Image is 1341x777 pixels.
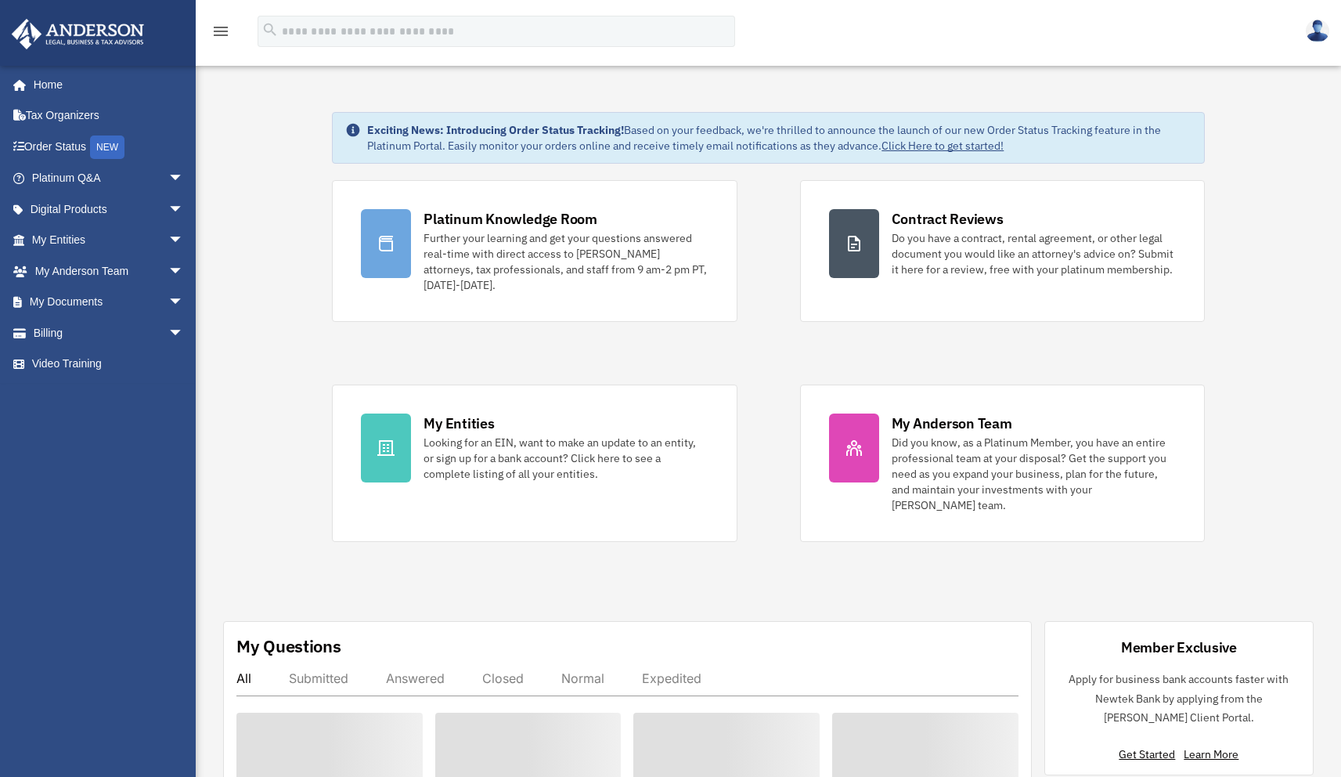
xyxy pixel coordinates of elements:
[332,180,737,322] a: Platinum Knowledge Room Further your learning and get your questions answered real-time with dire...
[561,670,604,686] div: Normal
[800,180,1205,322] a: Contract Reviews Do you have a contract, rental agreement, or other legal document you would like...
[236,670,251,686] div: All
[11,255,207,287] a: My Anderson Teamarrow_drop_down
[11,349,207,380] a: Video Training
[892,414,1012,433] div: My Anderson Team
[289,670,348,686] div: Submitted
[11,287,207,318] a: My Documentsarrow_drop_down
[424,435,708,482] div: Looking for an EIN, want to make an update to an entity, or sign up for a bank account? Click her...
[424,209,597,229] div: Platinum Knowledge Room
[892,209,1004,229] div: Contract Reviews
[1058,670,1300,728] p: Apply for business bank accounts faster with Newtek Bank by applying from the [PERSON_NAME] Clien...
[1121,638,1237,657] div: Member Exclusive
[11,163,207,194] a: Platinum Q&Aarrow_drop_down
[168,287,200,319] span: arrow_drop_down
[11,225,207,256] a: My Entitiesarrow_drop_down
[7,19,149,49] img: Anderson Advisors Platinum Portal
[168,225,200,257] span: arrow_drop_down
[367,123,624,137] strong: Exciting News: Introducing Order Status Tracking!
[424,414,494,433] div: My Entities
[11,69,200,100] a: Home
[482,670,524,686] div: Closed
[1306,20,1329,42] img: User Pic
[11,193,207,225] a: Digital Productsarrow_drop_down
[1119,747,1181,761] a: Get Started
[168,193,200,226] span: arrow_drop_down
[261,21,279,38] i: search
[1184,747,1238,761] a: Learn More
[11,100,207,132] a: Tax Organizers
[424,230,708,293] div: Further your learning and get your questions answered real-time with direct access to [PERSON_NAM...
[168,317,200,349] span: arrow_drop_down
[211,27,230,41] a: menu
[386,670,445,686] div: Answered
[11,317,207,349] a: Billingarrow_drop_down
[332,385,737,542] a: My Entities Looking for an EIN, want to make an update to an entity, or sign up for a bank accoun...
[11,131,207,163] a: Order StatusNEW
[90,136,124,159] div: NEW
[642,670,701,686] div: Expedited
[168,163,200,195] span: arrow_drop_down
[800,385,1205,542] a: My Anderson Team Did you know, as a Platinum Member, you have an entire professional team at your...
[236,634,341,658] div: My Questions
[892,435,1176,513] div: Did you know, as a Platinum Member, you have an entire professional team at your disposal? Get th...
[168,255,200,287] span: arrow_drop_down
[211,22,230,41] i: menu
[367,122,1191,154] div: Based on your feedback, we're thrilled to announce the launch of our new Order Status Tracking fe...
[892,230,1176,277] div: Do you have a contract, rental agreement, or other legal document you would like an attorney's ad...
[881,139,1004,153] a: Click Here to get started!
